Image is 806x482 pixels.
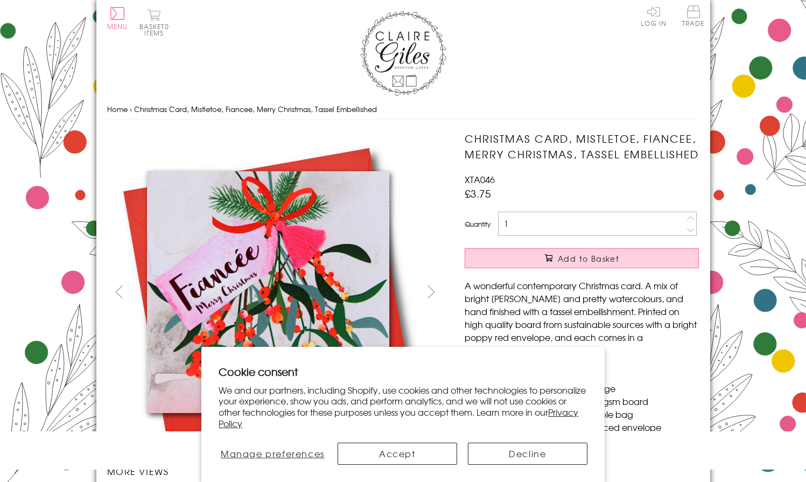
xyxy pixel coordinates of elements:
a: Trade [682,5,705,29]
button: Menu [107,7,128,30]
h3: More views [107,465,444,478]
span: Christmas Card, Mistletoe, Fiancee, Merry Christmas, Tassel Embellished [134,104,377,114]
span: £3.75 [465,186,491,201]
label: Quantity [465,219,490,229]
nav: breadcrumbs [107,99,699,121]
p: We and our partners, including Shopify, use cookies and other technologies to personalize your ex... [219,385,587,429]
button: Decline [468,443,587,465]
button: Manage preferences [219,443,326,465]
button: Accept [338,443,457,465]
button: Basket0 items [139,9,169,36]
span: 0 items [144,22,169,38]
button: next [419,280,443,304]
span: › [130,104,132,114]
span: Trade [682,5,705,26]
button: prev [107,280,131,304]
span: Add to Basket [558,253,619,264]
button: Add to Basket [465,248,699,268]
p: A wonderful contemporary Christmas card. A mix of bright [PERSON_NAME] and pretty watercolours, a... [465,279,699,357]
span: Menu [107,22,128,31]
a: Home [107,104,128,114]
span: Manage preferences [221,447,325,460]
a: Privacy Policy [219,406,578,430]
img: Christmas Card, Mistletoe, Fiancee, Merry Christmas, Tassel Embellished [443,131,766,454]
img: Christmas Card, Mistletoe, Fiancee, Merry Christmas, Tassel Embellished [107,131,430,453]
h2: Cookie consent [219,364,587,379]
a: Log In [641,5,667,26]
span: XTA046 [465,173,495,186]
h1: Christmas Card, Mistletoe, Fiancee, Merry Christmas, Tassel Embellished [465,131,699,162]
img: Claire Giles Greetings Cards [360,11,446,96]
